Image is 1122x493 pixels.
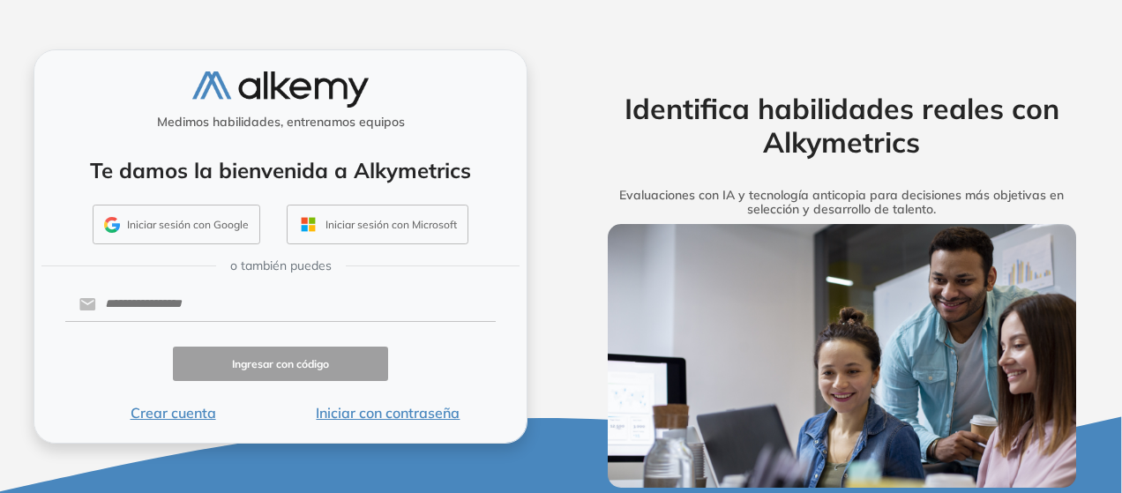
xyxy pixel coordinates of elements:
button: Iniciar sesión con Microsoft [287,205,468,245]
button: Iniciar sesión con Google [93,205,260,245]
h2: Identifica habilidades reales con Alkymetrics [581,92,1102,160]
span: o también puedes [230,257,332,275]
img: logo-alkemy [192,71,369,108]
img: OUTLOOK_ICON [298,214,318,235]
button: Ingresar con código [173,347,388,381]
h4: Te damos la bienvenida a Alkymetrics [57,158,504,183]
img: GMAIL_ICON [104,217,120,233]
h5: Evaluaciones con IA y tecnología anticopia para decisiones más objetivas en selección y desarroll... [581,188,1102,218]
img: img-more-info [608,224,1076,488]
button: Crear cuenta [65,402,280,423]
button: Iniciar con contraseña [280,402,496,423]
h5: Medimos habilidades, entrenamos equipos [41,115,520,130]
